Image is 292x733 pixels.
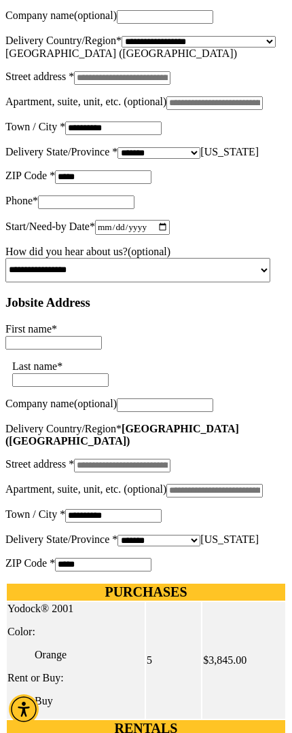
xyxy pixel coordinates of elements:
[74,398,117,409] span: (optional)
[200,533,259,545] span: Delivery State/Province
[5,195,38,206] label: Phone
[5,398,117,409] label: Company name
[203,654,247,666] bdi: 3,845.00
[5,48,237,59] span: United States (US)
[124,483,166,495] span: (optional)
[5,71,74,82] label: Street address
[200,146,259,157] span: Texas
[12,360,62,372] label: Last name
[128,246,170,257] span: (optional)
[5,557,55,569] label: ZIP Code
[7,584,285,600] h2: PURCHASES
[5,423,122,434] label: Delivery Country/Region
[5,295,90,309] span: Jobsite Address
[5,458,74,470] label: Street address
[7,626,144,638] dt: Color:
[74,10,117,21] span: (optional)
[5,48,237,59] span: Delivery Country/Region
[124,96,166,107] span: (optional)
[5,170,55,181] label: ZIP Code
[5,35,122,46] label: Delivery Country/Region
[203,654,208,666] span: $
[7,672,144,684] dt: Rent or Buy:
[9,694,39,724] div: Accessibility Menu
[5,483,166,495] label: Apartment, suite, unit, etc.
[5,508,65,520] label: Town / City
[5,423,239,447] strong: [GEOGRAPHIC_DATA] ([GEOGRAPHIC_DATA])
[5,221,95,232] label: Start/Need-by Date
[146,602,201,719] td: 5
[5,533,117,545] label: Delivery State/Province
[7,602,145,719] td: Yodock® 2001
[5,10,117,21] label: Company name
[5,121,65,132] label: Town / City
[5,96,166,107] label: Apartment, suite, unit, etc.
[35,695,144,707] p: Buy
[5,146,117,157] label: Delivery State/Province
[5,246,170,257] label: How did you hear about us?
[5,323,57,335] label: First name
[200,146,259,157] span: Delivery State/Province
[35,649,144,661] p: Orange
[200,533,259,545] span: Texas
